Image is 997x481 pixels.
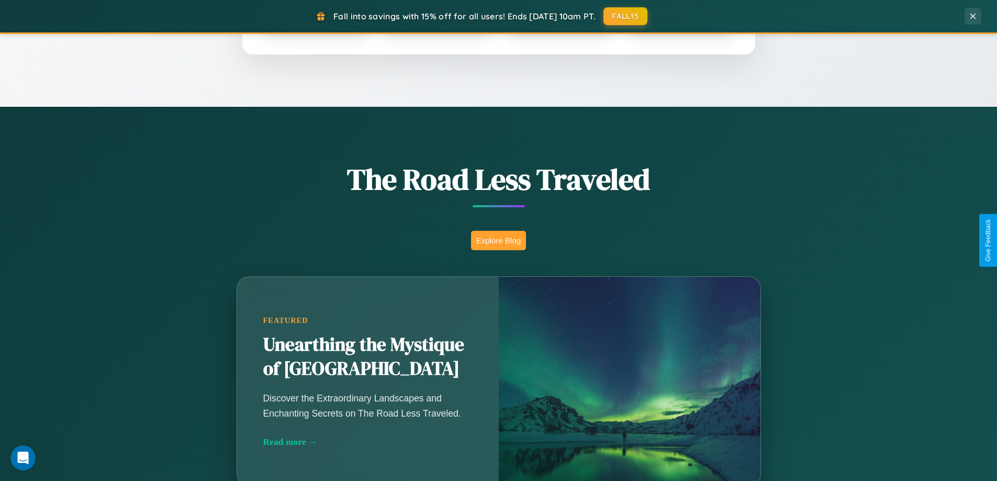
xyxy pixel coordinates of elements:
span: Fall into savings with 15% off for all users! Ends [DATE] 10am PT. [333,11,596,21]
div: Read more → [263,437,473,448]
button: FALL15 [603,7,647,25]
button: Explore Blog [471,231,526,250]
div: Featured [263,316,473,325]
iframe: Intercom live chat [10,445,36,471]
p: Discover the Extraordinary Landscapes and Enchanting Secrets on The Road Less Traveled. [263,391,473,420]
h2: Unearthing the Mystique of [GEOGRAPHIC_DATA] [263,333,473,381]
h1: The Road Less Traveled [185,159,813,199]
div: Give Feedback [984,219,992,262]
